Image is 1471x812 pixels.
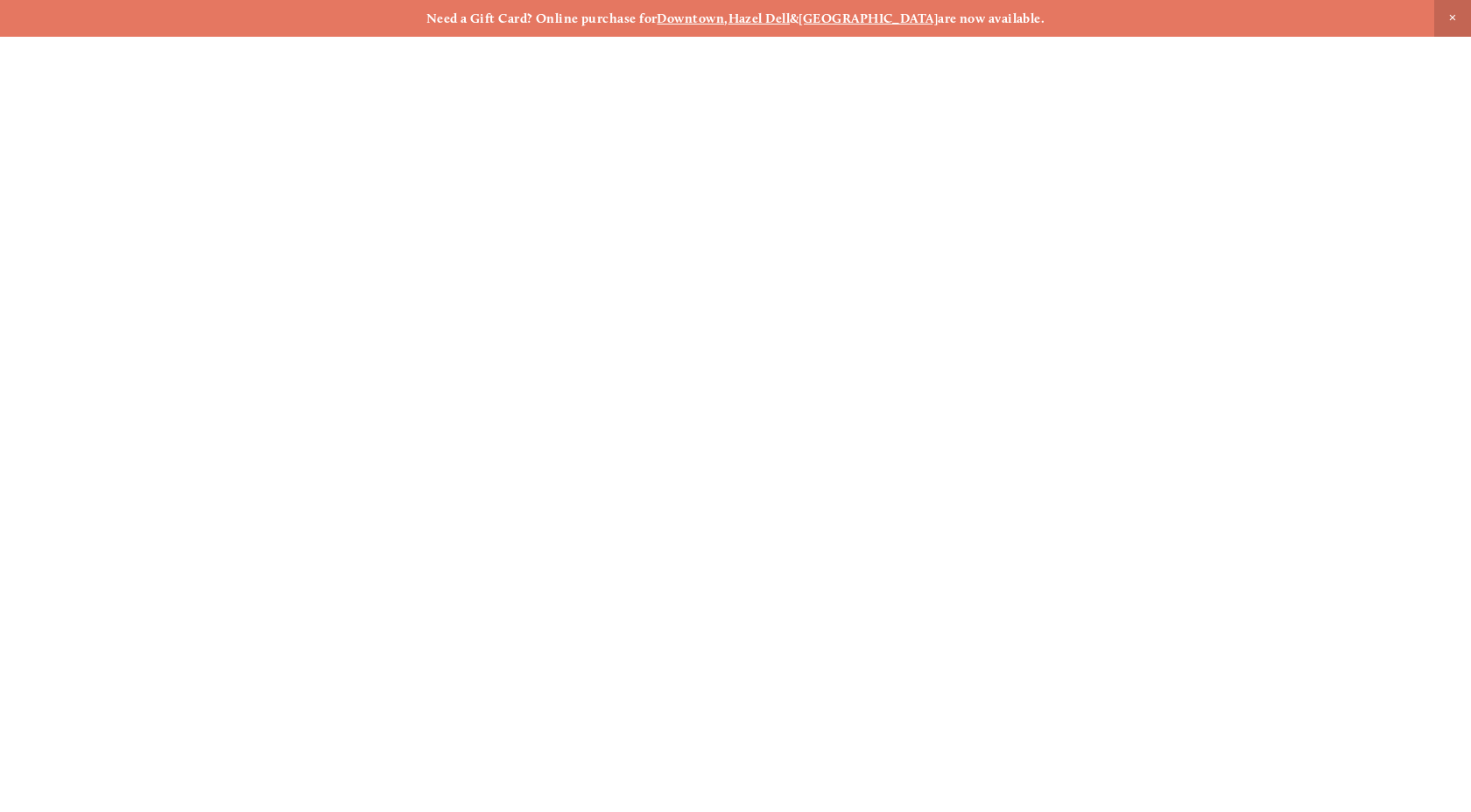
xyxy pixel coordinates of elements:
[799,10,938,26] a: [GEOGRAPHIC_DATA]
[938,10,1045,26] strong: are now available.
[724,10,728,26] strong: ,
[728,10,791,26] a: Hazel Dell
[790,10,799,26] strong: &
[657,10,724,26] a: Downtown
[426,10,658,26] strong: Need a Gift Card? Online purchase for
